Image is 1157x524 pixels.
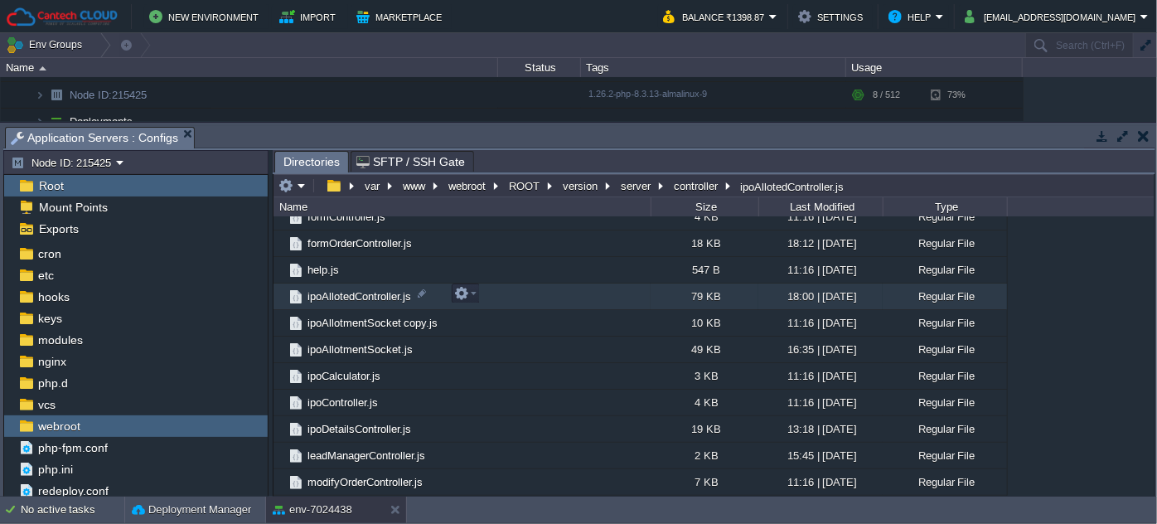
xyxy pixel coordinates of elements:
button: version [560,178,602,193]
img: AMDAwAAAACH5BAEAAAAALAAAAAABAAEAAAICRAEAOw== [274,257,287,283]
img: AMDAwAAAACH5BAEAAAAALAAAAAABAAEAAAICRAEAOw== [35,109,45,134]
span: cron [35,246,64,261]
button: New Environment [149,7,264,27]
a: etc [35,268,56,283]
span: Directories [283,152,340,172]
a: Mount Points [36,200,110,215]
button: Settings [798,7,868,27]
span: php.ini [35,462,75,477]
img: AMDAwAAAACH5BAEAAAAALAAAAAABAAEAAAICRAEAOw== [274,390,287,415]
div: Regular File [883,310,1007,336]
img: AMDAwAAAACH5BAEAAAAALAAAAAABAAEAAAICRAEAOw== [45,109,68,134]
div: Regular File [883,469,1007,495]
button: Deployment Manager [132,502,251,518]
img: AMDAwAAAACH5BAEAAAAALAAAAAABAAEAAAICRAEAOw== [287,288,305,306]
div: 11:16 | [DATE] [758,257,883,283]
div: 11:16 | [DATE] [758,390,883,415]
a: redeploy.conf [35,483,111,498]
div: Tags [582,58,845,77]
div: 10 KB [651,310,758,336]
div: 11:16 | [DATE] [758,310,883,336]
div: Regular File [883,257,1007,283]
div: Usage [847,58,1022,77]
div: 11:16 | [DATE] [758,363,883,389]
a: leadManagerController.js [305,449,428,463]
img: AMDAwAAAACH5BAEAAAAALAAAAAABAAEAAAICRAEAOw== [274,337,287,362]
div: 2 KB [651,443,758,468]
img: AMDAwAAAACH5BAEAAAAALAAAAAABAAEAAAICRAEAOw== [287,314,305,332]
img: AMDAwAAAACH5BAEAAAAALAAAAAABAAEAAAICRAEAOw== [274,469,287,495]
div: Regular File [883,204,1007,230]
img: AMDAwAAAACH5BAEAAAAALAAAAAABAAEAAAICRAEAOw== [287,420,305,439]
div: 15:45 | [DATE] [758,443,883,468]
div: Name [275,197,651,216]
div: 4 KB [651,390,758,415]
button: Marketplace [356,7,447,27]
span: Node ID: [70,89,112,101]
img: AMDAwAAAACH5BAEAAAAALAAAAAABAAEAAAICRAEAOw== [274,284,287,309]
img: AMDAwAAAACH5BAEAAAAALAAAAAABAAEAAAICRAEAOw== [287,341,305,359]
a: help.js [305,263,341,277]
div: 547 B [651,257,758,283]
a: php.d [35,376,70,391]
img: AMDAwAAAACH5BAEAAAAALAAAAAABAAEAAAICRAEAOw== [274,363,287,389]
button: webroot [446,178,490,193]
div: Size [652,197,758,216]
a: ipoController.js [305,395,380,410]
span: SFTP / SSH Gate [356,152,465,172]
img: AMDAwAAAACH5BAEAAAAALAAAAAABAAEAAAICRAEAOw== [287,447,305,465]
a: modules [35,332,85,347]
div: 79 KB [651,284,758,309]
div: Regular File [883,390,1007,415]
div: 49 KB [651,337,758,362]
img: AMDAwAAAACH5BAEAAAAALAAAAAABAAEAAAICRAEAOw== [287,235,305,253]
img: AMDAwAAAACH5BAEAAAAALAAAAAABAAEAAAICRAEAOw== [287,394,305,412]
img: AMDAwAAAACH5BAEAAAAALAAAAAABAAEAAAICRAEAOw== [274,204,287,230]
div: 12 KB [651,496,758,522]
div: Name [2,58,497,77]
a: ipoCalculator.js [305,369,383,383]
div: 3 KB [651,363,758,389]
button: Env Groups [6,33,88,56]
a: hooks [35,289,72,304]
div: 16:35 | [DATE] [758,337,883,362]
a: keys [35,311,65,326]
div: 7 KB [651,469,758,495]
img: AMDAwAAAACH5BAEAAAAALAAAAAABAAEAAAICRAEAOw== [35,82,45,108]
button: var [362,178,384,193]
a: formOrderController.js [305,236,414,250]
a: php-fpm.conf [35,440,110,455]
a: Exports [36,221,81,236]
a: ipoAllotedController.js [305,289,414,303]
div: ipoAllotedController.js [736,179,844,193]
button: Balance ₹1398.87 [663,7,769,27]
a: ipoAllotmentSocket copy.js [305,316,441,330]
img: AMDAwAAAACH5BAEAAAAALAAAAAABAAEAAAICRAEAOw== [287,208,305,226]
div: 13:18 | [DATE] [758,416,883,442]
button: Node ID: 215425 [11,155,116,170]
a: Root [36,178,66,193]
div: Status [499,58,580,77]
button: [EMAIL_ADDRESS][DOMAIN_NAME] [965,7,1140,27]
div: 11:16 | [DATE] [758,469,883,495]
div: 18:12 | [DATE] [758,230,883,256]
button: server [618,178,655,193]
img: AMDAwAAAACH5BAEAAAAALAAAAAABAAEAAAICRAEAOw== [45,82,68,108]
img: AMDAwAAAACH5BAEAAAAALAAAAAABAAEAAAICRAEAOw== [287,261,305,279]
button: ROOT [506,178,544,193]
span: vcs [35,397,58,412]
a: formController.js [305,210,388,224]
button: controller [671,178,722,193]
a: ipoAllotmentSocket.js [305,342,415,357]
a: Deployments [68,114,135,129]
span: 1.26.2-php-8.3.13-almalinux-9 [588,89,708,99]
img: AMDAwAAAACH5BAEAAAAALAAAAAABAAEAAAICRAEAOw== [274,230,287,256]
